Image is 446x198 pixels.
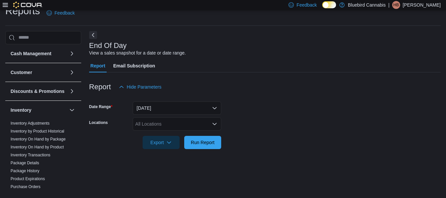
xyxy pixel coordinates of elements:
span: Export [147,136,176,149]
label: Locations [89,120,108,125]
h1: Reports [5,4,40,18]
button: Hide Parameters [116,80,164,94]
span: Inventory On Hand by Product [11,144,64,150]
button: Customer [11,69,67,76]
h3: Cash Management [11,50,51,57]
a: Feedback [44,6,77,20]
button: Inventory [68,106,76,114]
span: Run Report [191,139,215,146]
button: Export [143,136,180,149]
a: Package Details [11,161,39,165]
button: Cash Management [68,50,76,58]
h3: Report [89,83,111,91]
a: Inventory Transactions [11,153,51,157]
a: Inventory On Hand by Product [11,145,64,149]
p: Bluebird Cannabis [348,1,386,9]
span: Feedback [296,2,317,8]
button: Discounts & Promotions [11,88,67,95]
a: Product Expirations [11,177,45,181]
h3: Inventory [11,107,31,113]
span: Inventory Adjustments [11,121,50,126]
a: Inventory by Product Historical [11,129,64,134]
span: Inventory On Hand by Package [11,137,66,142]
button: Next [89,31,97,39]
span: Report [90,59,105,72]
h3: Discounts & Promotions [11,88,64,95]
h3: Customer [11,69,32,76]
img: Cova [13,2,43,8]
span: HB [394,1,399,9]
button: Discounts & Promotions [68,87,76,95]
input: Dark Mode [322,1,336,8]
label: Date Range [89,104,113,109]
span: Hide Parameters [127,84,161,90]
a: Inventory Adjustments [11,121,50,126]
div: Hannah B [392,1,400,9]
button: [DATE] [133,101,221,115]
span: Email Subscription [113,59,155,72]
button: Open list of options [212,121,217,127]
button: Customer [68,68,76,76]
a: Inventory On Hand by Package [11,137,66,141]
p: | [388,1,390,9]
h3: End Of Day [89,42,127,50]
div: View a sales snapshot for a date or date range. [89,50,186,57]
span: Inventory by Product Historical [11,129,64,134]
button: Run Report [184,136,221,149]
a: Purchase Orders [11,184,41,189]
a: Package History [11,169,39,173]
button: Inventory [11,107,67,113]
p: [PERSON_NAME] [403,1,441,9]
a: Reorder [11,192,25,197]
span: Feedback [54,10,75,16]
button: Cash Management [11,50,67,57]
